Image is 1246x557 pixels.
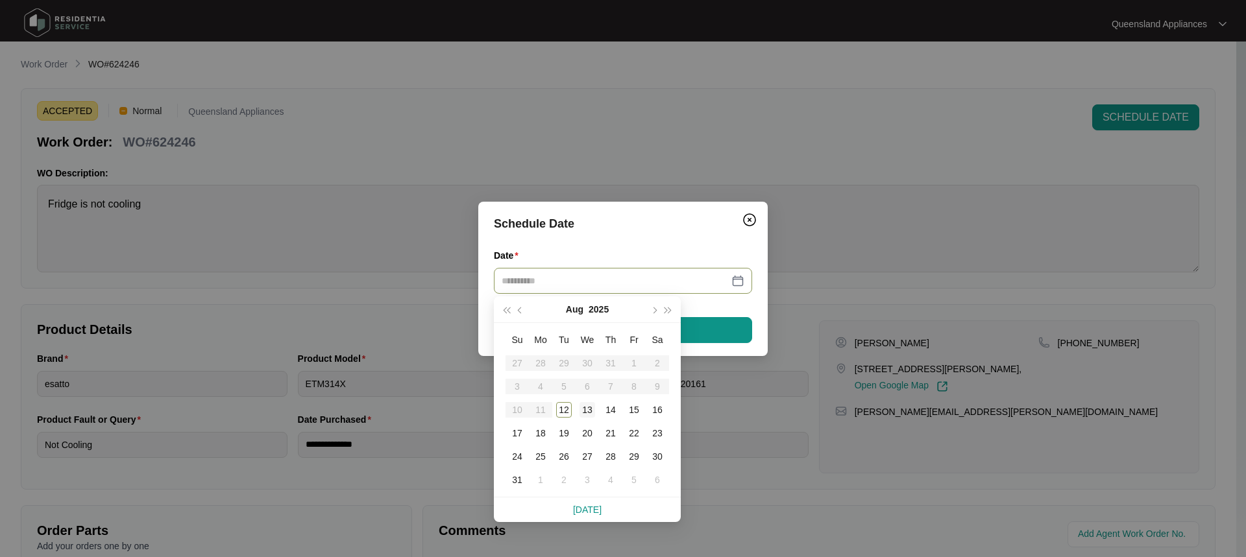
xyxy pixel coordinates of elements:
[626,449,642,464] div: 29
[650,425,665,441] div: 23
[529,445,552,468] td: 2025-08-25
[742,212,757,228] img: closeCircle
[622,468,646,492] td: 2025-09-05
[622,445,646,468] td: 2025-08-29
[603,425,618,441] div: 21
[566,296,583,322] button: Aug
[509,449,525,464] div: 24
[502,274,729,288] input: Date
[599,398,622,421] td: 2025-08-14
[529,421,552,445] td: 2025-08-18
[626,472,642,488] div: 5
[506,421,529,445] td: 2025-08-17
[580,425,595,441] div: 20
[580,449,595,464] div: 27
[576,328,599,351] th: We
[533,472,548,488] div: 1
[556,402,572,418] div: 12
[533,425,548,441] div: 18
[552,421,576,445] td: 2025-08-19
[622,398,646,421] td: 2025-08-15
[599,468,622,492] td: 2025-09-04
[552,328,576,351] th: Tu
[509,425,525,441] div: 17
[735,276,744,285] span: close-circle
[589,296,609,322] button: 2025
[599,421,622,445] td: 2025-08-21
[646,468,669,492] td: 2025-09-06
[603,402,618,418] div: 14
[603,472,618,488] div: 4
[739,209,760,230] button: Close
[626,425,642,441] div: 22
[646,328,669,351] th: Sa
[576,398,599,421] td: 2025-08-13
[650,472,665,488] div: 6
[552,468,576,492] td: 2025-09-02
[622,421,646,445] td: 2025-08-22
[552,445,576,468] td: 2025-08-26
[506,468,529,492] td: 2025-08-31
[576,468,599,492] td: 2025-09-03
[599,445,622,468] td: 2025-08-28
[650,402,665,418] div: 16
[576,421,599,445] td: 2025-08-20
[556,425,572,441] div: 19
[552,398,576,421] td: 2025-08-12
[494,215,752,233] div: Schedule Date
[494,249,524,262] label: Date
[573,504,602,515] a: [DATE]
[646,445,669,468] td: 2025-08-30
[626,402,642,418] div: 15
[529,328,552,351] th: Mo
[646,421,669,445] td: 2025-08-23
[506,328,529,351] th: Su
[650,449,665,464] div: 30
[646,398,669,421] td: 2025-08-16
[506,445,529,468] td: 2025-08-24
[599,328,622,351] th: Th
[556,472,572,488] div: 2
[580,472,595,488] div: 3
[576,445,599,468] td: 2025-08-27
[556,449,572,464] div: 26
[533,449,548,464] div: 25
[580,402,595,418] div: 13
[603,449,618,464] div: 28
[622,328,646,351] th: Fr
[529,468,552,492] td: 2025-09-01
[509,472,525,488] div: 31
